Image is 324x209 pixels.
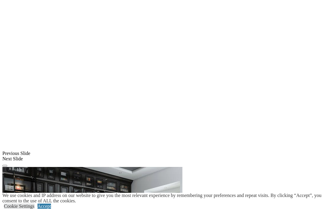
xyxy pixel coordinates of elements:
a: Accept [37,204,51,209]
div: Next Slide [2,156,322,162]
div: We use cookies and IP address on our website to give you the most relevant experience by remember... [2,193,324,204]
div: Previous Slide [2,151,322,156]
button: Click here to pause slide show [2,165,7,167]
a: Cookie Settings [4,204,34,209]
